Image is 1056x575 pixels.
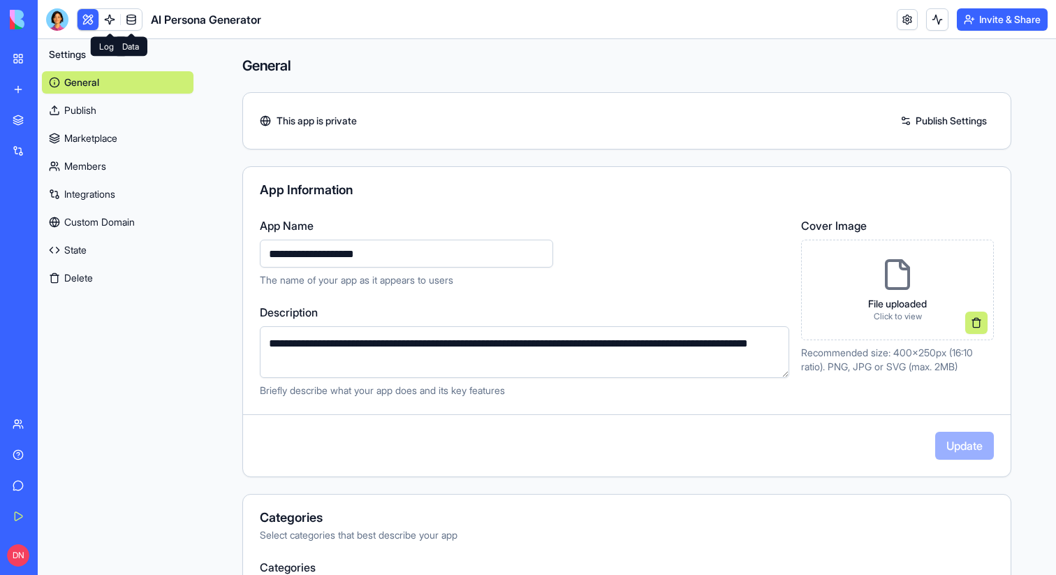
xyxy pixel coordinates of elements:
[260,528,994,542] div: Select categories that best describe your app
[868,297,927,311] p: File uploaded
[151,11,261,28] span: AI Persona Generator
[42,155,193,177] a: Members
[49,48,86,61] span: Settings
[42,183,193,205] a: Integrations
[42,211,193,233] a: Custom Domain
[957,8,1048,31] button: Invite & Share
[801,240,994,340] div: File uploadedClick to view
[7,544,29,567] span: DN
[260,217,784,234] label: App Name
[277,114,357,128] span: This app is private
[91,37,129,57] div: Logic
[42,43,193,66] button: Settings
[242,56,1011,75] h4: General
[260,273,784,287] p: The name of your app as it appears to users
[42,239,193,261] a: State
[801,346,994,374] p: Recommended size: 400x250px (16:10 ratio). PNG, JPG or SVG (max. 2MB)
[10,10,96,29] img: logo
[893,110,994,132] a: Publish Settings
[42,71,193,94] a: General
[868,311,927,322] p: Click to view
[114,37,147,57] div: Data
[42,127,193,150] a: Marketplace
[260,184,994,196] div: App Information
[260,304,789,321] label: Description
[42,99,193,122] a: Publish
[260,511,994,524] div: Categories
[260,384,789,398] p: Briefly describe what your app does and its key features
[42,267,193,289] button: Delete
[801,217,994,234] label: Cover Image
